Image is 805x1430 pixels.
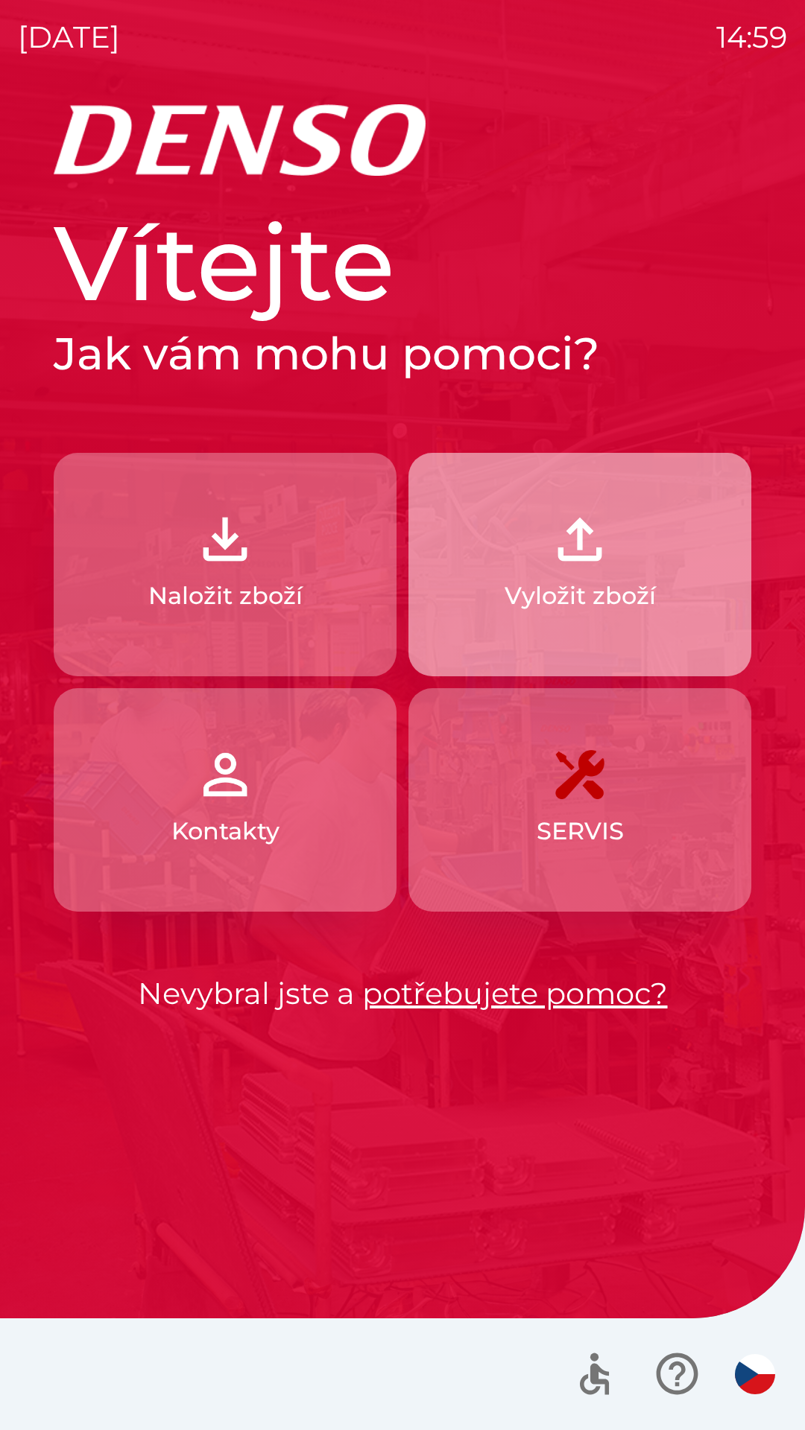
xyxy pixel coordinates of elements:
[192,742,258,807] img: 072f4d46-cdf8-44b2-b931-d189da1a2739.png
[54,971,751,1016] p: Nevybral jste a
[735,1354,775,1394] img: cs flag
[54,200,751,326] h1: Vítejte
[362,975,668,1011] a: potřebujete pomoc?
[537,813,624,849] p: SERVIS
[54,326,751,381] h2: Jak vám mohu pomoci?
[547,742,613,807] img: 7408382d-57dc-4d4c-ad5a-dca8f73b6e74.png
[716,15,787,60] p: 14:59
[192,506,258,572] img: 918cc13a-b407-47b8-8082-7d4a57a89498.png
[54,688,397,912] button: Kontakty
[171,813,280,849] p: Kontakty
[54,104,751,176] img: Logo
[547,506,613,572] img: 2fb22d7f-6f53-46d3-a092-ee91fce06e5d.png
[408,688,751,912] button: SERVIS
[148,578,303,614] p: Naložit zboží
[54,453,397,676] button: Naložit zboží
[18,15,120,60] p: [DATE]
[408,453,751,676] button: Vyložit zboží
[505,578,656,614] p: Vyložit zboží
